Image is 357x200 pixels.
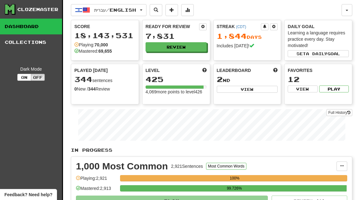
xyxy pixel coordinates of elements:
[288,50,349,57] button: Seta dailygoal
[217,23,261,30] div: Streak
[74,86,135,92] div: New / Review
[94,7,136,13] span: עברית / English
[74,67,108,74] span: Played [DATE]
[146,32,207,40] div: 7,831
[74,42,108,48] div: Playing:
[273,67,278,74] span: This week in points, UTC
[236,25,246,29] a: (CDT)
[17,74,31,81] button: On
[217,86,278,93] button: View
[217,32,278,40] div: Day s
[217,43,278,49] div: Includes [DATE]!
[88,86,95,91] strong: 344
[206,163,246,170] button: Most Common Words
[74,75,135,84] div: sentences
[76,185,117,196] div: Mastered: 2,913
[146,42,207,52] button: Review
[76,175,117,185] div: Playing: 2,921
[146,67,160,74] span: Level
[217,75,223,84] span: 2
[306,51,327,56] span: a daily
[146,75,207,83] div: 425
[288,30,349,49] div: Learning a language requires practice every day. Stay motivated!
[31,74,45,81] button: Off
[217,32,247,40] span: 1,844
[288,67,349,74] div: Favorites
[17,6,58,13] div: Clozemaster
[98,49,112,54] strong: 69,655
[5,66,57,72] div: Dark Mode
[165,4,178,16] button: Add sentence to collection
[181,4,194,16] button: More stats
[319,85,349,92] button: Play
[326,109,352,116] a: Full History
[74,32,135,39] div: 18,143,531
[122,185,347,191] div: 99.726%
[146,89,207,95] div: 4,069 more points to level 426
[74,86,77,91] strong: 0
[4,191,52,198] span: Open feedback widget
[150,4,162,16] button: Search sentences
[71,147,352,153] p: In Progress
[122,175,347,181] div: 100%
[202,67,207,74] span: Score more points to level up
[95,42,108,47] strong: 70,000
[76,162,168,171] div: 1,000 Most Common
[217,75,278,84] div: nd
[171,163,203,169] div: 2,921 Sentences
[288,75,349,83] div: 12
[71,4,147,16] button: עברית/English
[288,23,349,30] div: Daily Goal
[74,75,92,84] span: 344
[74,23,135,30] div: Score
[288,85,317,92] button: View
[217,67,251,74] span: Leaderboard
[74,48,112,54] div: Mastered:
[146,23,199,30] div: Ready for Review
